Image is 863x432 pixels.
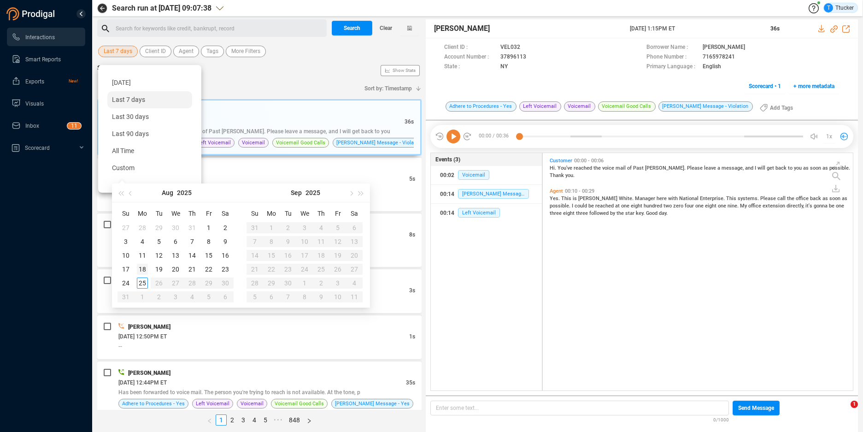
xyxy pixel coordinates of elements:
[118,333,167,340] span: [DATE] 12:50PM ET
[722,165,745,171] span: message,
[749,79,781,94] span: Scorecard • 1
[500,43,520,53] span: VEL032
[829,195,842,201] span: soon
[564,101,595,112] span: Voicemail
[336,138,423,147] span: [PERSON_NAME] Message - Violation
[728,203,740,209] span: nine.
[276,138,325,147] span: Voicemail Good Calls
[118,389,360,396] span: Has been forwarded to voice mail. The person you're trying to reach is not available. At the tone, p
[112,130,149,137] span: Last 90 days
[657,195,668,201] span: here
[197,138,231,147] span: Left Voicemail
[153,264,164,275] div: 19
[829,165,850,171] span: possible.
[203,250,214,261] div: 15
[167,221,184,235] td: 2025-07-30
[117,262,134,276] td: 2025-08-17
[112,96,145,103] span: Last 7 days
[572,158,605,164] span: 00:00 - 00:06
[458,208,500,218] span: Left Voicemail
[822,195,829,201] span: as
[431,185,542,203] button: 00:14[PERSON_NAME] Message - Yes
[500,62,508,72] span: NY
[120,250,131,261] div: 10
[635,195,657,201] span: Manager
[238,414,249,426] li: 3
[120,278,131,289] div: 24
[137,222,148,233] div: 28
[458,189,529,199] span: [PERSON_NAME] Message - Yes
[200,221,217,235] td: 2025-08-01
[668,195,679,201] span: with
[226,46,266,57] button: More Filters
[303,414,315,426] button: right
[216,415,226,425] a: 1
[380,21,392,36] span: Clear
[335,399,410,408] span: [PERSON_NAME] Message - Yes
[595,203,615,209] span: reached
[578,195,619,201] span: [PERSON_NAME]
[134,249,151,262] td: 2025-08-11
[247,206,263,221] th: Su
[97,158,422,211] div: [PERSON_NAME][DATE] 01:09PM ET5sPlease leave your message for two one four nineVoicemailVoicemail...
[472,130,519,143] span: 00:00 / 00:36
[344,21,360,36] span: Search
[572,203,575,209] span: I
[280,206,296,221] th: Tu
[104,46,132,57] span: Last 7 days
[217,235,234,249] td: 2025-08-09
[744,79,786,94] button: Scorecard • 1
[25,123,39,129] span: Inbox
[170,250,181,261] div: 13
[184,206,200,221] th: Th
[409,333,415,340] span: 1s
[434,23,490,34] span: [PERSON_NAME]
[827,3,830,12] span: T
[646,210,659,216] span: Good
[242,138,265,147] span: Voicemail
[217,249,234,262] td: 2025-08-16
[615,203,621,209] span: at
[717,165,722,171] span: a
[547,155,853,390] div: grid
[803,165,810,171] span: as
[409,231,415,238] span: 8s
[167,206,184,221] th: We
[593,165,602,171] span: the
[630,24,759,33] span: [DATE] 1:15PM ET
[558,165,574,171] span: You've
[153,250,164,261] div: 12
[25,101,44,107] span: Visuals
[550,172,565,178] span: Thank
[97,315,422,359] div: [PERSON_NAME][DATE] 12:50PM ET1s--
[128,324,170,330] span: [PERSON_NAME]
[755,165,757,171] span: I
[829,203,836,209] span: be
[588,203,595,209] span: be
[220,250,231,261] div: 16
[718,203,728,209] span: one
[117,249,134,262] td: 2025-08-10
[440,206,454,220] div: 00:14
[25,145,50,151] span: Scorecard
[810,165,822,171] span: soon
[67,123,81,129] sup: 11
[703,62,721,72] span: English
[151,249,167,262] td: 2025-08-12
[12,50,78,68] a: Smart Reports
[98,46,138,57] button: Last 7 days
[231,46,260,57] span: More Filters
[659,210,668,216] span: day.
[296,206,313,221] th: We
[842,195,847,201] span: as
[203,236,214,247] div: 8
[134,235,151,249] td: 2025-08-04
[74,123,77,132] p: 1
[409,287,415,294] span: 3s
[137,236,148,247] div: 4
[69,72,78,90] span: New!
[550,165,558,171] span: Hi.
[573,195,578,201] span: is
[306,418,312,424] span: right
[775,165,788,171] span: back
